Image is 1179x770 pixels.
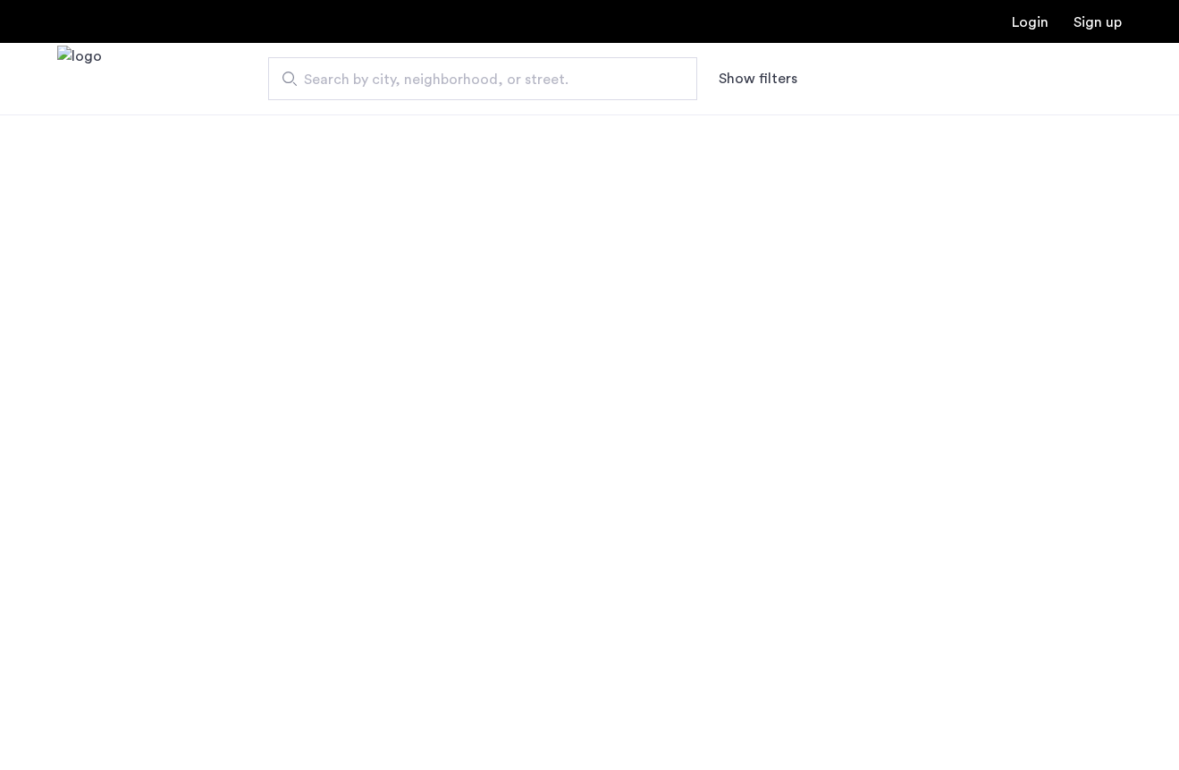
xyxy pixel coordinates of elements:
[1012,15,1048,30] a: Login
[268,57,697,100] input: Apartment Search
[304,69,647,90] span: Search by city, neighborhood, or street.
[57,46,102,113] a: Cazamio Logo
[719,68,797,89] button: Show or hide filters
[57,46,102,113] img: logo
[1074,15,1122,30] a: Registration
